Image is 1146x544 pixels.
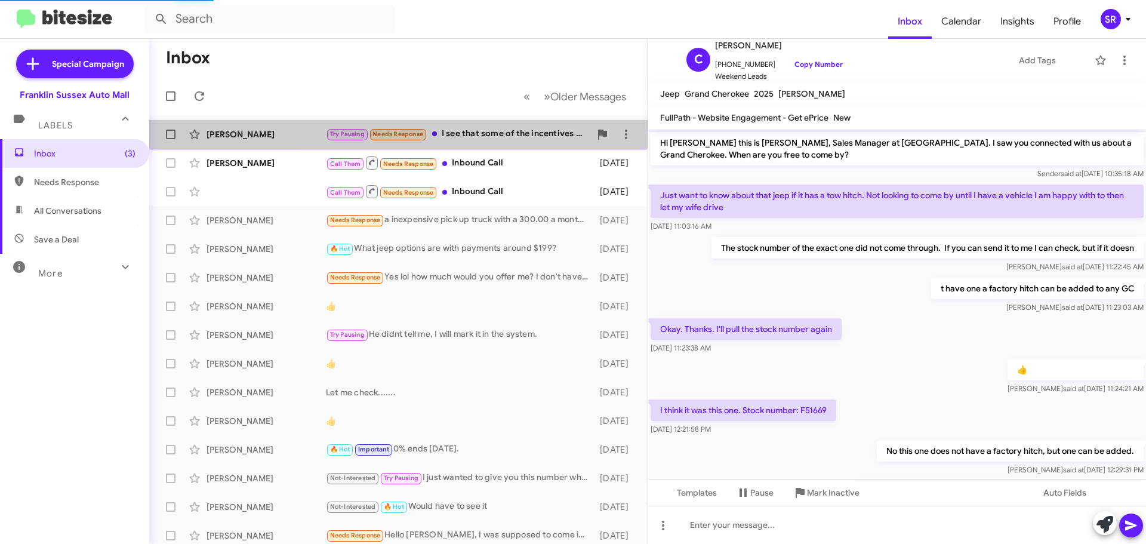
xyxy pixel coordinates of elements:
span: More [38,268,63,279]
div: [DATE] [594,530,638,542]
button: Next [537,84,633,109]
div: [DATE] [594,329,638,341]
div: Yes lol how much would you offer me? I don't have any time to come in so you let me know. Thank you. [326,271,594,284]
div: [PERSON_NAME] [207,444,326,456]
span: [DATE] 12:21:58 PM [651,425,711,434]
span: Auto Fields [1043,482,1101,503]
span: « [523,89,530,104]
button: Mark Inactive [783,482,869,503]
span: [PHONE_NUMBER] [715,53,843,70]
span: Jeep [660,88,680,99]
div: [PERSON_NAME] [207,300,326,312]
span: Not-Interested [330,474,376,482]
span: Older Messages [550,90,626,103]
p: Just want to know about that jeep if it has a tow hitch. Not looking to come by until I have a ve... [651,185,1144,218]
p: No this one does not have a factory hitch, but one can be added. [877,440,1144,462]
p: 👍 [1008,359,1144,380]
span: FullPath - Website Engagement - Get ePrice [660,112,828,123]
span: [PERSON_NAME] [715,38,843,53]
div: [DATE] [594,186,638,198]
span: said at [1063,465,1084,474]
span: Needs Response [383,189,434,196]
a: Special Campaign [16,50,134,78]
div: [PERSON_NAME] [207,329,326,341]
div: [DATE] [594,157,638,169]
span: Needs Response [383,160,434,168]
span: Grand Cherokee [685,88,749,99]
a: Insights [991,4,1044,39]
span: Weekend Leads [715,70,843,82]
span: Inbox [888,4,932,39]
span: [PERSON_NAME] [778,88,845,99]
span: Needs Response [330,273,381,281]
div: [PERSON_NAME] [207,386,326,398]
div: [PERSON_NAME] [207,415,326,427]
span: All Conversations [34,205,101,217]
button: Templates [648,482,726,503]
div: [PERSON_NAME] [207,358,326,370]
span: Add Tags [1019,50,1056,71]
a: Calendar [932,4,991,39]
span: New [833,112,851,123]
span: Important [358,445,389,453]
span: Sender [DATE] 10:35:18 AM [1037,169,1144,178]
div: I see that some of the incentives ended on 9/30. I will continue to look at some vehicles but wil... [326,127,590,141]
div: [PERSON_NAME] [207,530,326,542]
div: [DATE] [594,472,638,484]
div: [DATE] [594,214,638,226]
div: What jeep options are with payments around $199? [326,242,594,256]
a: Copy Number [780,60,843,69]
div: [PERSON_NAME] [207,157,326,169]
span: said at [1062,303,1083,312]
span: 🔥 Hot [330,245,350,253]
div: Hello [PERSON_NAME], I was supposed to come in a few weeks ago but had a family emergency down in... [326,528,594,542]
span: Pause [750,482,774,503]
div: [DATE] [594,501,638,513]
span: » [544,89,550,104]
h1: Inbox [166,48,210,67]
div: 👍 [326,415,594,427]
span: Call Them [330,160,361,168]
span: C [694,50,703,69]
nav: Page navigation example [517,84,633,109]
button: Auto Fields [1034,482,1110,503]
div: SR [1101,9,1121,29]
span: Inbox [34,147,135,159]
span: Mark Inactive [807,482,860,503]
button: Add Tags [966,50,1089,71]
span: 2025 [754,88,774,99]
div: [PERSON_NAME] [207,128,326,140]
div: Franklin Sussex Auto Mall [20,89,130,101]
span: Labels [38,120,73,131]
div: He didnt tell me, I will mark it in the system. [326,328,594,342]
span: Try Pausing [330,130,365,138]
div: [DATE] [594,444,638,456]
span: [DATE] 11:23:38 AM [651,343,711,352]
div: [PERSON_NAME] [207,501,326,513]
div: 👍 [326,300,594,312]
span: Needs Response [330,216,381,224]
span: Try Pausing [384,474,418,482]
span: [PERSON_NAME] [DATE] 11:23:03 AM [1006,303,1144,312]
span: Special Campaign [52,58,124,70]
a: Profile [1044,4,1090,39]
p: Hi [PERSON_NAME] this is [PERSON_NAME], Sales Manager at [GEOGRAPHIC_DATA]. I saw you connected w... [651,132,1144,165]
span: [DATE] 11:03:16 AM [651,222,711,230]
button: SR [1090,9,1133,29]
div: 👍 [326,358,594,370]
span: [PERSON_NAME] [DATE] 11:22:45 AM [1006,262,1144,271]
div: [PERSON_NAME] [207,243,326,255]
span: Not-Interested [330,503,376,511]
p: t have one a factory hitch can be added to any GC [931,278,1144,299]
button: Pause [726,482,783,503]
span: Try Pausing [330,331,365,339]
p: I think it was this one. Stock number: F51669 [651,399,836,421]
div: Inbound Call [326,155,594,170]
div: [DATE] [594,415,638,427]
span: [PERSON_NAME] [DATE] 11:24:21 AM [1008,384,1144,393]
span: Needs Response [372,130,423,138]
div: [DATE] [594,243,638,255]
div: [PERSON_NAME] [207,472,326,484]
